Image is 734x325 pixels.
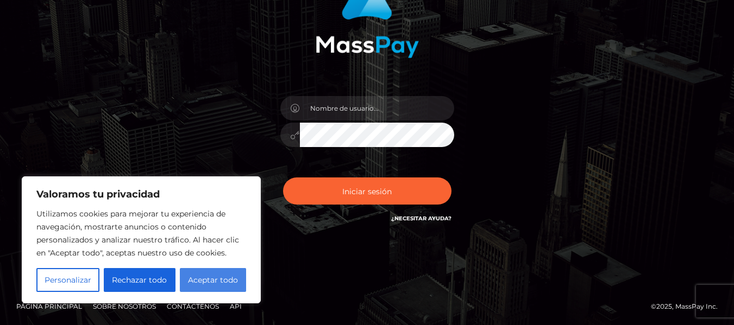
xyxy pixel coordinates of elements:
[188,275,238,285] font: Aceptar todo
[16,302,82,310] font: Página principal
[300,96,454,120] input: Nombre de usuario...
[342,186,392,196] font: Iniciar sesión
[112,275,167,285] font: Rechazar todo
[167,302,219,310] font: Contáctenos
[89,298,160,315] a: Sobre nosotros
[162,298,223,315] a: Contáctenos
[656,302,718,310] font: 2025, MassPay Inc.
[651,302,656,310] font: ©
[283,177,451,205] button: Iniciar sesión
[36,209,239,258] font: Utilizamos cookies para mejorar tu experiencia de navegación, mostrarte anuncios o contenido pers...
[22,176,261,303] div: Valoramos tu privacidad
[45,275,91,285] font: Personalizar
[93,302,156,310] font: Sobre nosotros
[36,268,99,292] button: Personalizar
[12,298,86,315] a: Página principal
[230,302,242,310] font: API
[225,298,246,315] a: API
[391,215,451,222] a: ¿Necesitar ayuda?
[36,188,160,200] font: Valoramos tu privacidad
[104,268,175,292] button: Rechazar todo
[180,268,246,292] button: Aceptar todo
